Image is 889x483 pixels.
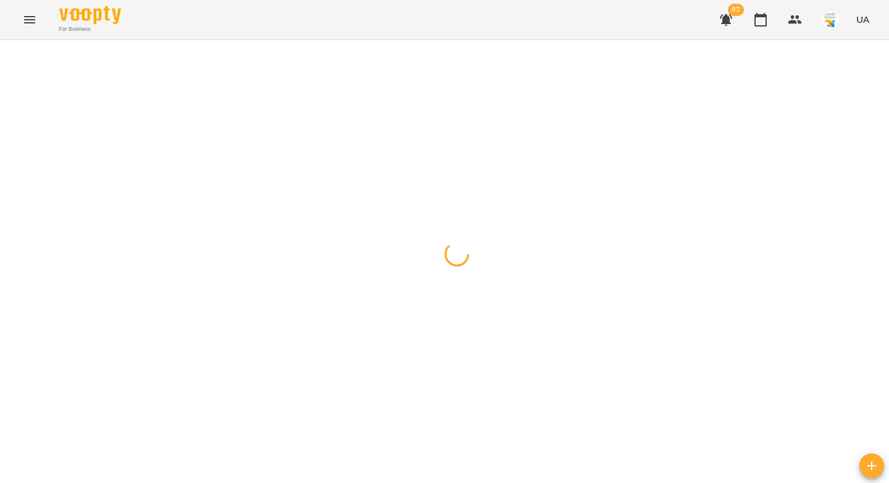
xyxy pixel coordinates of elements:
span: 82 [728,4,744,16]
span: UA [856,13,869,26]
button: UA [851,8,874,31]
span: For Business [59,25,121,33]
img: 38072b7c2e4bcea27148e267c0c485b2.jpg [822,11,839,28]
img: Voopty Logo [59,6,121,24]
button: Menu [15,5,44,35]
